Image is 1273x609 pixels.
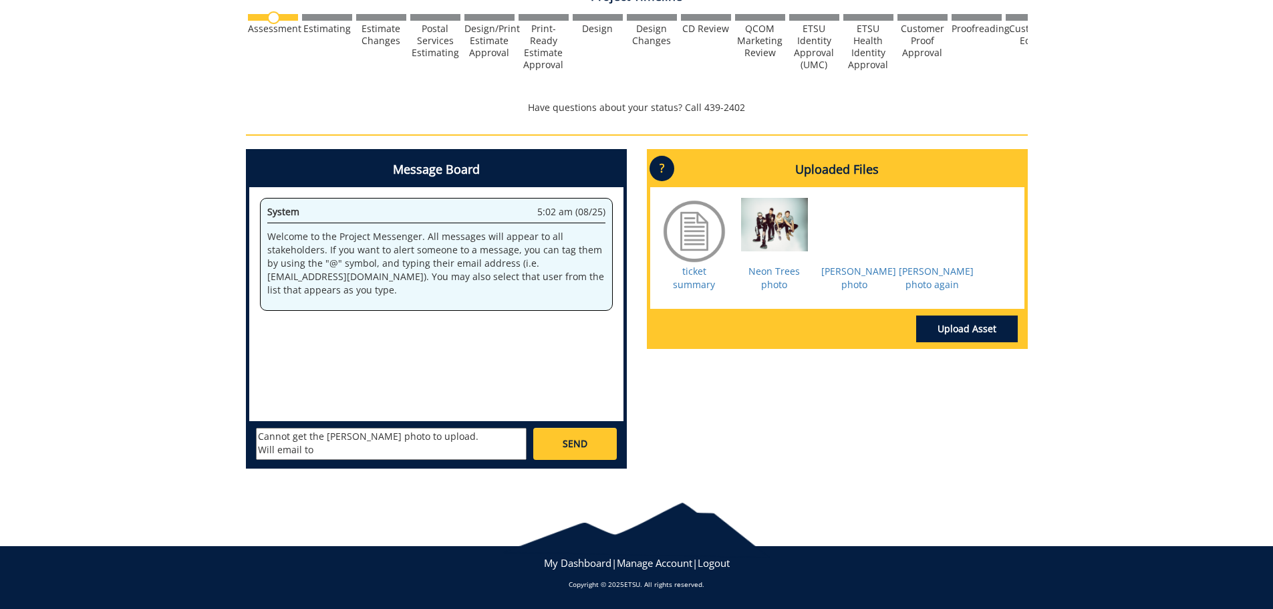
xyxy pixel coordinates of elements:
div: ETSU Identity Approval (UMC) [789,23,839,71]
textarea: messageToSend [256,428,527,460]
div: ETSU Health Identity Approval [843,23,893,71]
a: ETSU [624,580,640,589]
div: Assessment [248,23,298,35]
a: My Dashboard [544,556,611,570]
a: Manage Account [617,556,692,570]
div: Proofreading [952,23,1002,35]
img: no [267,11,280,24]
div: Estimating [302,23,352,35]
div: Design/Print Estimate Approval [464,23,515,59]
span: 5:02 am (08/25) [537,205,605,219]
a: Neon Trees photo [748,265,800,291]
a: Upload Asset [916,316,1018,342]
div: Design [573,23,623,35]
div: CD Review [681,23,731,35]
a: ticket summary [673,265,715,291]
span: System [267,205,299,218]
p: Have questions about your status? Call 439-2402 [246,101,1028,114]
div: QCOM Marketing Review [735,23,785,59]
div: Design Changes [627,23,677,47]
span: SEND [563,437,587,451]
div: Print-Ready Estimate Approval [519,23,569,71]
p: ? [650,156,674,181]
a: SEND [533,428,616,460]
div: Postal Services Estimating [410,23,460,59]
a: Logout [698,556,730,570]
div: Customer Edits [1006,23,1056,47]
div: Estimate Changes [356,23,406,47]
h4: Uploaded Files [650,152,1024,187]
h4: Message Board [249,152,623,187]
a: [PERSON_NAME] photo again [899,265,974,291]
div: Customer Proof Approval [897,23,948,59]
p: Welcome to the Project Messenger. All messages will appear to all stakeholders. If you want to al... [267,230,605,297]
a: [PERSON_NAME] photo [821,265,896,291]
